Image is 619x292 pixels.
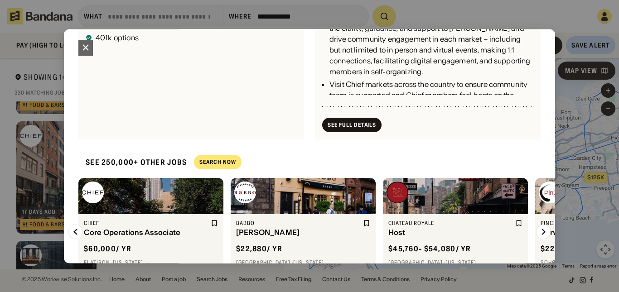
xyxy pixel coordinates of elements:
[236,259,370,266] div: [GEOGRAPHIC_DATA] · [US_STATE]
[329,79,533,112] div: Visit Chief markets across the country to ensure community team is supported and Chief members fe...
[234,182,256,203] img: Babbo logo
[387,182,408,203] img: Chateau Royale logo
[541,244,587,254] div: $ 22,880 / yr
[388,259,522,266] div: [GEOGRAPHIC_DATA] · [US_STATE]
[84,244,131,254] div: $ 60,000 / yr
[539,182,561,203] img: Pinch Chinese logo
[388,220,513,227] div: Chateau Royale
[236,220,361,227] div: Babbo
[82,182,104,203] img: Chief logo
[388,229,513,237] div: Host
[236,244,282,254] div: $ 22,880 / yr
[329,12,533,77] div: Partner to lead the Community Team and ensure they have the clarity, guidance, and support to [PE...
[84,220,209,227] div: Chief
[236,229,361,237] div: [PERSON_NAME]
[388,244,471,254] div: $ 45,760 - $54,080 / yr
[328,122,376,128] div: See Full Details
[78,150,187,174] div: See 250,000+ other jobs
[536,225,551,239] img: Right Arrow
[68,225,83,239] img: Left Arrow
[199,160,236,165] div: Search Now
[84,229,209,237] div: Core Operations Associate
[84,259,218,266] div: Flatiron · [US_STATE]
[96,34,139,41] div: 401k options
